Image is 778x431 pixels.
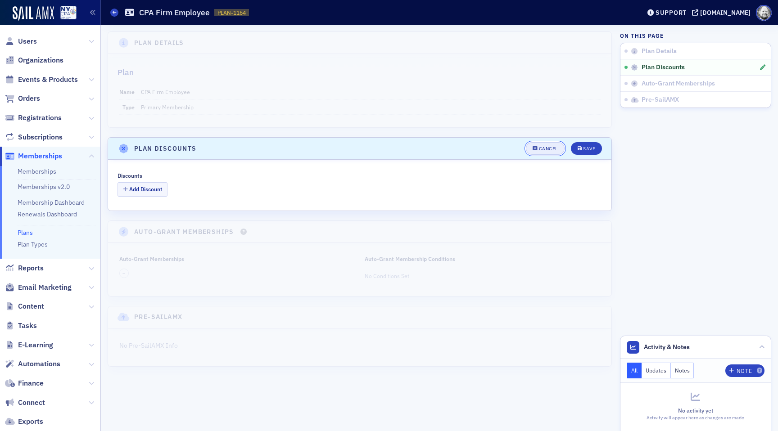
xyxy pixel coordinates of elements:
[119,256,184,262] div: Auto-Grant Memberships
[18,167,56,175] a: Memberships
[5,417,43,427] a: Exports
[122,103,135,111] span: Type
[118,172,142,179] div: Discounts
[18,210,77,218] a: Renewals Dashboard
[18,398,45,408] span: Connect
[18,240,48,248] a: Plan Types
[571,142,602,155] button: Save
[18,229,33,237] a: Plans
[60,6,77,20] img: SailAMX
[134,144,197,153] h4: Plan Discounts
[18,75,78,85] span: Events & Products
[18,132,63,142] span: Subscriptions
[620,31,771,40] h4: On this page
[18,417,43,427] span: Exports
[13,6,54,21] img: SailAMX
[5,283,72,292] a: Email Marketing
[18,359,60,369] span: Automations
[583,146,595,151] div: Save
[5,113,62,123] a: Registrations
[627,414,764,422] div: Activity will appear here as changes are made
[5,359,60,369] a: Automations
[18,378,44,388] span: Finance
[18,151,62,161] span: Memberships
[627,406,764,414] div: No activity yet
[18,283,72,292] span: Email Marketing
[141,85,601,99] dd: CPA Firm Employee
[119,341,601,350] p: No Pre-SailAMX Info
[642,80,715,88] span: Auto-Grant Memberships
[526,142,565,155] button: Cancel
[5,301,44,311] a: Content
[5,75,78,85] a: Events & Products
[18,36,37,46] span: Users
[119,88,135,95] span: Name
[627,363,642,378] button: All
[5,36,37,46] a: Users
[5,378,44,388] a: Finance
[18,183,70,191] a: Memberships v2.0
[5,398,45,408] a: Connect
[671,363,694,378] button: Notes
[737,368,752,373] div: Note
[365,256,455,262] div: Auto-Grant Membership Conditions
[5,321,37,331] a: Tasks
[118,182,167,196] button: Add Discount
[18,263,44,273] span: Reports
[700,9,751,17] div: [DOMAIN_NAME]
[141,100,601,114] dd: Primary Membership
[5,340,53,350] a: E-Learning
[692,9,754,16] button: [DOMAIN_NAME]
[18,301,44,311] span: Content
[134,312,182,322] h4: Pre-SailAMX
[134,227,234,237] h4: Auto-Grant Memberships
[118,67,134,78] h2: Plan
[756,5,772,21] span: Profile
[5,263,44,273] a: Reports
[18,55,63,65] span: Organizations
[642,96,679,104] span: Pre-SailAMX
[18,321,37,331] span: Tasks
[642,363,671,378] button: Updates
[725,364,764,377] button: Note
[5,151,62,161] a: Memberships
[122,270,125,277] span: –
[642,47,677,55] span: Plan Details
[54,6,77,21] a: View Homepage
[5,132,63,142] a: Subscriptions
[139,7,210,18] h1: CPA Firm Employee
[18,113,62,123] span: Registrations
[134,38,184,48] h4: Plan Details
[5,94,40,103] a: Orders
[18,198,85,207] a: Membership Dashboard
[18,94,40,103] span: Orders
[656,9,687,17] div: Support
[18,340,53,350] span: E-Learning
[539,146,558,151] div: Cancel
[644,342,690,352] span: Activity & Notes
[5,55,63,65] a: Organizations
[217,9,246,17] span: PLAN-1164
[642,63,685,72] span: Plan Discounts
